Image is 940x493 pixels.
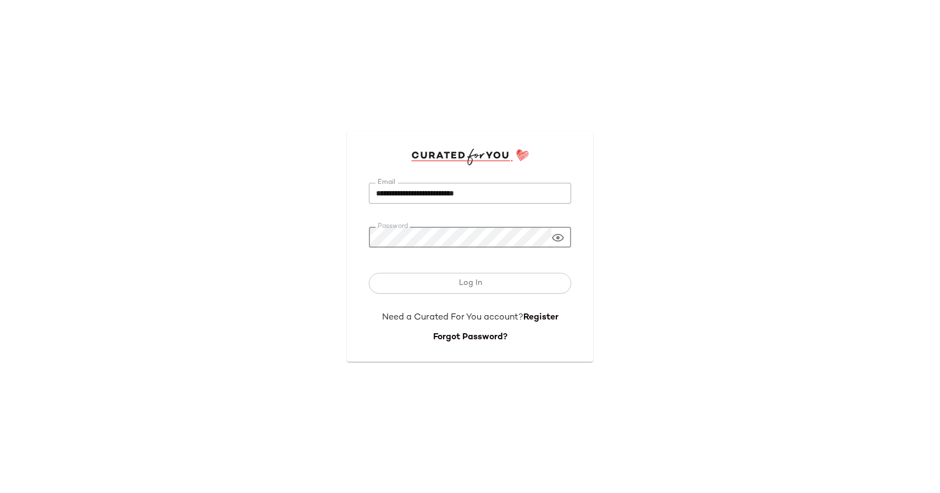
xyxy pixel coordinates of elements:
[369,273,571,294] button: Log In
[523,313,559,322] a: Register
[382,313,523,322] span: Need a Curated For You account?
[458,279,482,288] span: Log In
[433,333,507,342] a: Forgot Password?
[411,149,529,165] img: cfy_login_logo.DGdB1djN.svg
